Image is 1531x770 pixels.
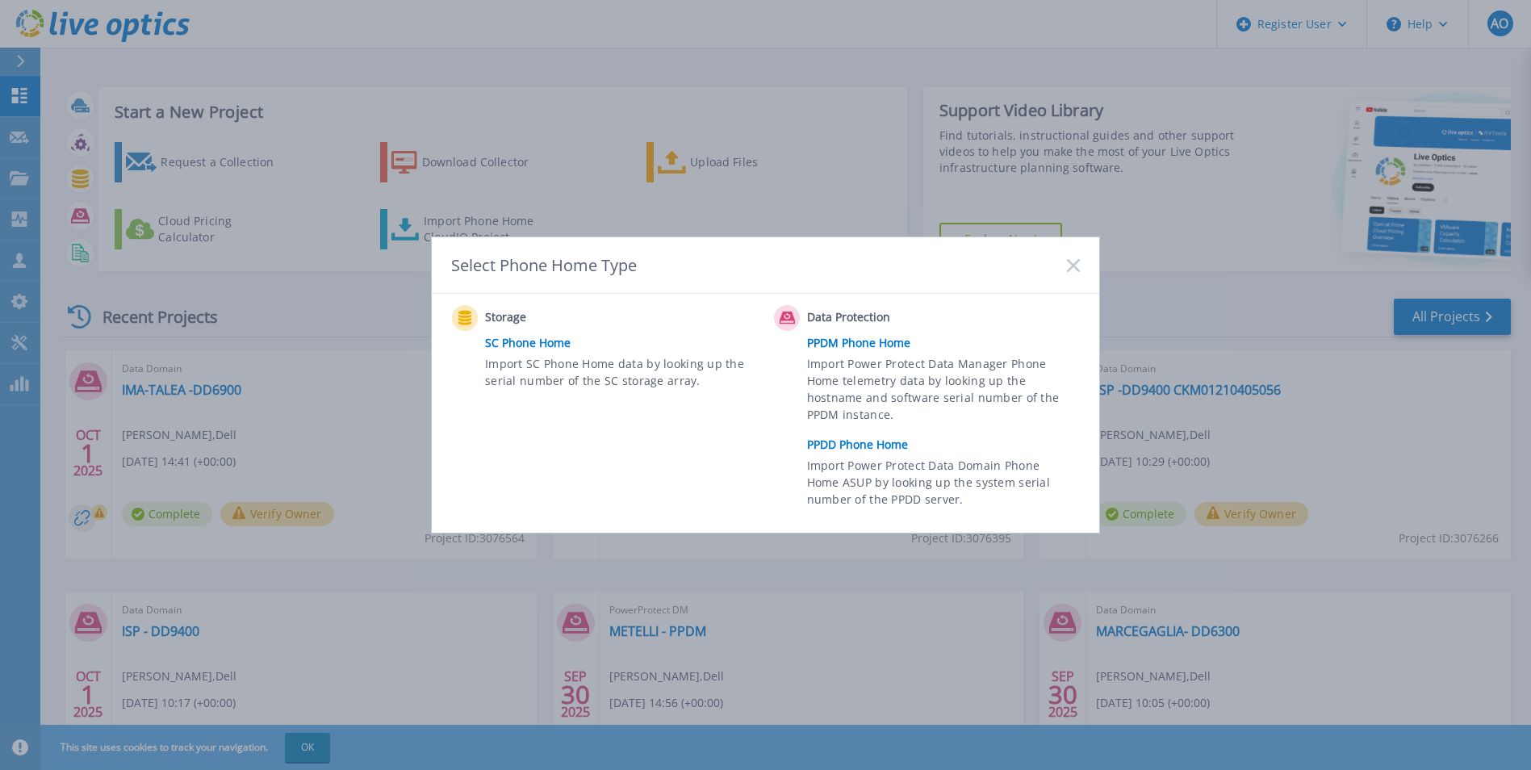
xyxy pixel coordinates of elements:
[807,355,1076,429] span: Import Power Protect Data Manager Phone Home telemetry data by looking up the hostname and softwa...
[485,355,754,392] span: Import SC Phone Home data by looking up the serial number of the SC storage array.
[485,308,646,328] span: Storage
[807,331,1088,355] a: PPDM Phone Home
[807,433,1088,457] a: PPDD Phone Home
[451,254,638,276] div: Select Phone Home Type
[807,308,968,328] span: Data Protection
[485,331,766,355] a: SC Phone Home
[807,457,1076,513] span: Import Power Protect Data Domain Phone Home ASUP by looking up the system serial number of the PP...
